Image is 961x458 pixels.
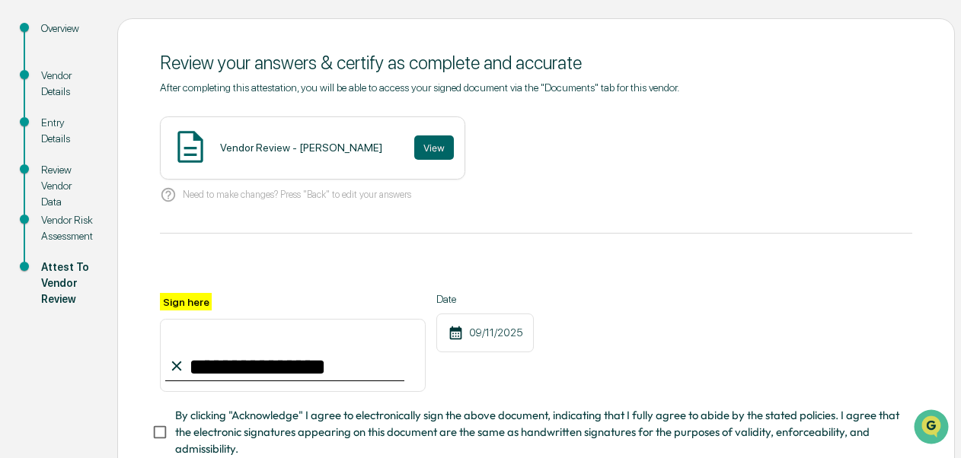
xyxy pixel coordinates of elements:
div: 09/11/2025 [436,313,534,352]
span: Pylon [152,257,184,269]
div: Review your answers & certify as complete and accurate [160,52,912,74]
img: 1746055101610-c473b297-6a78-478c-a979-82029cc54cd1 [15,116,43,143]
div: Vendor Review - [PERSON_NAME] [220,142,382,154]
div: 🗄️ [110,192,123,205]
label: Sign here [160,293,212,310]
span: Data Lookup [30,220,96,235]
div: Overview [41,21,93,37]
div: Entry Details [41,115,93,147]
div: 🔎 [15,221,27,234]
div: Review Vendor Data [41,162,93,210]
div: Vendor Risk Assessment [41,212,93,244]
div: Start new chat [52,116,250,131]
a: 🖐️Preclearance [9,185,104,212]
div: We're available if you need us! [52,131,193,143]
label: Date [436,293,534,305]
a: Powered byPylon [107,256,184,269]
span: By clicking "Acknowledge" I agree to electronically sign the above document, indicating that I fu... [175,407,900,458]
a: 🗄️Attestations [104,185,195,212]
p: How can we help? [15,31,277,56]
span: Preclearance [30,191,98,206]
div: 🖐️ [15,192,27,205]
img: Document Icon [171,128,209,166]
a: 🔎Data Lookup [9,214,102,241]
span: After completing this attestation, you will be able to access your signed document via the "Docum... [160,81,679,94]
div: Attest To Vendor Review [41,259,93,307]
div: Vendor Details [41,68,93,100]
span: Attestations [126,191,189,206]
iframe: Open customer support [912,408,953,449]
p: Need to make changes? Press "Back" to edit your answers [183,189,411,200]
button: View [414,135,454,160]
button: Start new chat [259,120,277,138]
